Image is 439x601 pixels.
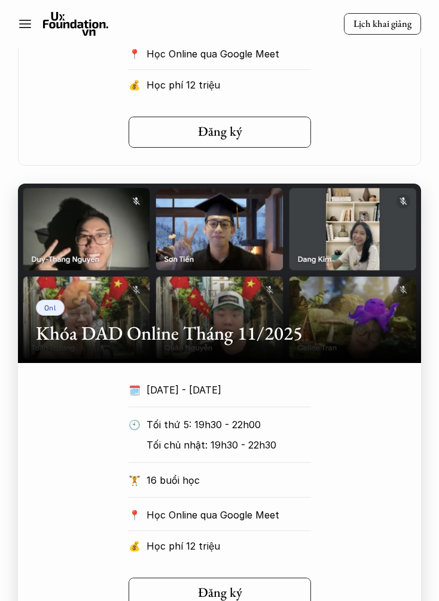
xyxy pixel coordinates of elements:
[344,13,421,35] a: Lịch khai giảng
[147,506,311,524] p: Học Online qua Google Meet
[353,18,411,30] p: Lịch khai giảng
[147,471,311,489] p: 16 buổi học
[198,124,242,139] h5: Đăng ký
[129,471,141,489] p: 🏋️
[129,48,141,60] p: 📍
[129,537,141,555] p: 💰
[198,585,242,600] h5: Đăng ký
[147,416,311,434] p: Tối thứ 5: 19h30 - 22h00
[147,537,311,555] p: Học phí 12 triệu
[129,76,141,94] p: 💰
[129,416,141,434] p: 🕙
[44,303,57,312] p: Onl
[147,381,289,399] p: [DATE] - [DATE]
[129,117,311,148] a: Đăng ký
[147,76,311,94] p: Học phí 12 triệu
[36,322,403,344] h2: Khóa DAD Online Tháng 11/2025
[147,45,311,63] p: Học Online qua Google Meet
[147,436,311,454] p: Tối chủ nhật: 19h30 - 22h30
[129,381,141,399] p: 🗓️
[129,510,141,521] p: 📍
